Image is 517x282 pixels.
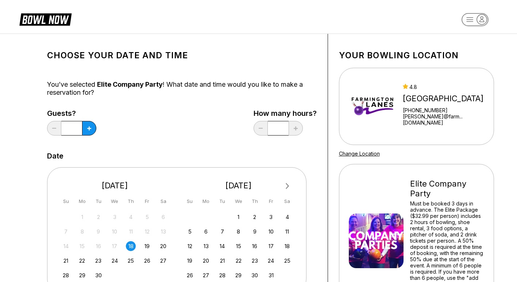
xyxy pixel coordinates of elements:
div: Mo [77,196,87,206]
div: Choose Monday, October 13th, 2025 [201,241,211,251]
div: We [234,196,243,206]
button: Next Month [282,180,293,192]
div: Choose Sunday, October 12th, 2025 [185,241,195,251]
div: Choose Monday, October 27th, 2025 [201,270,211,280]
div: Not available Friday, September 5th, 2025 [142,212,152,222]
div: [DATE] [182,181,295,191]
div: Choose Saturday, October 4th, 2025 [282,212,292,222]
div: Not available Thursday, September 4th, 2025 [126,212,136,222]
div: Choose Saturday, October 11th, 2025 [282,227,292,236]
label: Date [47,152,63,160]
div: Not available Wednesday, September 3rd, 2025 [110,212,120,222]
div: Choose Friday, October 3rd, 2025 [266,212,276,222]
div: Sa [158,196,168,206]
div: Choose Monday, September 29th, 2025 [77,270,87,280]
div: Choose Tuesday, October 28th, 2025 [217,270,227,280]
div: Sa [282,196,292,206]
div: Choose Tuesday, October 7th, 2025 [217,227,227,236]
a: Change Location [339,150,380,157]
div: Su [61,196,71,206]
div: Choose Thursday, October 9th, 2025 [250,227,260,236]
span: Elite Company Party [97,81,163,88]
div: Th [126,196,136,206]
div: Not available Friday, September 12th, 2025 [142,227,152,236]
div: Choose Wednesday, September 24th, 2025 [110,256,120,266]
div: month 2025-09 [60,211,170,280]
div: Choose Thursday, October 2nd, 2025 [250,212,260,222]
div: Choose Monday, September 22nd, 2025 [77,256,87,266]
div: Tu [217,196,227,206]
label: Guests? [47,109,96,117]
div: Choose Tuesday, October 21st, 2025 [217,256,227,266]
div: Not available Tuesday, September 2nd, 2025 [93,212,103,222]
div: Choose Friday, September 26th, 2025 [142,256,152,266]
div: Choose Saturday, October 25th, 2025 [282,256,292,266]
div: Not available Tuesday, September 9th, 2025 [93,227,103,236]
div: Not available Tuesday, September 16th, 2025 [93,241,103,251]
div: You’ve selected ! What date and time would you like to make a reservation for? [47,81,317,97]
div: Choose Wednesday, October 8th, 2025 [234,227,243,236]
div: [DATE] [58,181,171,191]
div: Choose Saturday, October 18th, 2025 [282,241,292,251]
div: Not available Saturday, September 13th, 2025 [158,227,168,236]
div: Choose Tuesday, September 23rd, 2025 [93,256,103,266]
div: Choose Saturday, September 27th, 2025 [158,256,168,266]
div: Choose Thursday, September 25th, 2025 [126,256,136,266]
div: Not available Sunday, September 7th, 2025 [61,227,71,236]
div: [PHONE_NUMBER] [403,107,490,113]
div: Choose Wednesday, October 1st, 2025 [234,212,243,222]
div: Choose Tuesday, October 14th, 2025 [217,241,227,251]
div: Elite Company Party [410,179,484,199]
div: Not available Monday, September 15th, 2025 [77,241,87,251]
div: Mo [201,196,211,206]
h1: Choose your Date and time [47,50,317,60]
div: Choose Thursday, October 23rd, 2025 [250,256,260,266]
div: Choose Wednesday, October 29th, 2025 [234,270,243,280]
div: Not available Monday, September 1st, 2025 [77,212,87,222]
a: [PERSON_NAME]@farm...[DOMAIN_NAME] [403,113,490,126]
div: Th [250,196,260,206]
div: Choose Sunday, October 26th, 2025 [185,270,195,280]
div: Fr [266,196,276,206]
div: Not available Sunday, September 14th, 2025 [61,241,71,251]
div: Not available Wednesday, September 10th, 2025 [110,227,120,236]
div: Choose Sunday, September 28th, 2025 [61,270,71,280]
div: Not available Wednesday, September 17th, 2025 [110,241,120,251]
div: [GEOGRAPHIC_DATA] [403,94,490,103]
div: Su [185,196,195,206]
div: Not available Thursday, September 11th, 2025 [126,227,136,236]
div: Not available Saturday, September 6th, 2025 [158,212,168,222]
div: Tu [93,196,103,206]
img: Farmington Lanes [349,79,397,134]
div: Choose Thursday, October 30th, 2025 [250,270,260,280]
div: Choose Thursday, October 16th, 2025 [250,241,260,251]
div: Choose Friday, September 19th, 2025 [142,241,152,251]
div: Choose Friday, October 24th, 2025 [266,256,276,266]
div: month 2025-10 [184,211,293,280]
div: Choose Wednesday, October 22nd, 2025 [234,256,243,266]
div: Fr [142,196,152,206]
div: Choose Friday, October 31st, 2025 [266,270,276,280]
div: We [110,196,120,206]
div: Choose Sunday, October 19th, 2025 [185,256,195,266]
div: Choose Sunday, October 5th, 2025 [185,227,195,236]
div: Choose Thursday, September 18th, 2025 [126,241,136,251]
div: Choose Tuesday, September 30th, 2025 [93,270,103,280]
div: Choose Monday, October 20th, 2025 [201,256,211,266]
div: Choose Sunday, September 21st, 2025 [61,256,71,266]
div: Choose Friday, October 10th, 2025 [266,227,276,236]
label: How many hours? [254,109,317,117]
div: Choose Saturday, September 20th, 2025 [158,241,168,251]
div: Choose Wednesday, October 15th, 2025 [234,241,243,251]
div: 4.8 [403,84,490,90]
img: Elite Company Party [349,214,404,268]
div: Choose Monday, October 6th, 2025 [201,227,211,236]
div: Not available Monday, September 8th, 2025 [77,227,87,236]
h1: Your bowling location [339,50,494,60]
div: Choose Friday, October 17th, 2025 [266,241,276,251]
